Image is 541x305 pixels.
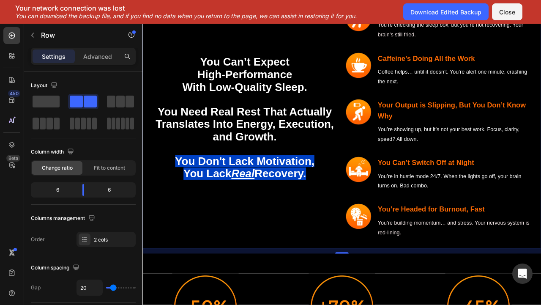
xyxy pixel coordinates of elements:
p: You can download the backup file, and if you find no data when you return to the page, we can ass... [15,12,357,20]
strong: Caffeine’s Doing All the Work [299,39,423,49]
div: Order [31,236,45,243]
button: Download Edited Backup [403,3,489,20]
span: Fit to content [94,164,125,172]
p: Your network connection was lost [15,4,357,12]
div: Beta [6,155,20,162]
strong: Your Output is Slipping, But You Don’t Know Why [299,99,488,122]
p: Advanced [83,52,112,61]
span: Change ratio [42,164,73,172]
p: Row [41,30,113,40]
div: Download Edited Backup [410,8,481,16]
p: Settings [42,52,66,61]
div: Column spacing [31,262,81,274]
span: Coffee helps… until it doesn’t. You’re alert one minute, crashing the next. [299,58,489,77]
button: Close [492,3,522,20]
div: 6 [33,184,76,196]
div: Close [499,8,515,16]
span: You’re building momentum… and stress. Your nervous system is red-lining. [299,250,492,269]
div: 2 cols [94,236,134,244]
strong: You’re Headed for Burnout, Fast [299,231,435,241]
iframe: Design area [142,24,541,305]
img: Alt Image [258,169,292,203]
img: Alt Image [258,96,292,129]
div: Layout [31,80,59,91]
strong: You Can’t Switch Off at Night [299,172,422,181]
div: Columns management [31,213,97,224]
span: You’re in hustle mode 24/7. When the lights go off, your brain turns on. Bad combo. [299,191,482,210]
div: Column width [31,146,76,158]
input: Auto [77,280,102,295]
div: Open Intercom Messenger [512,264,533,284]
span: You’re showing up, but it’s not your best work. Focus, clarity, speed? All down. [299,131,480,151]
img: Alt Image [258,228,292,262]
div: 6 [91,184,134,196]
div: Gap [31,284,41,291]
img: Alt Image [258,36,292,70]
div: 450 [8,90,20,97]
